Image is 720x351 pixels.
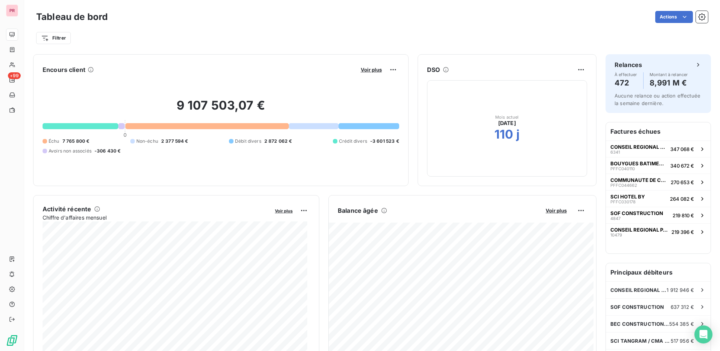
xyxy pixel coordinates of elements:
[63,138,90,145] span: 7 765 800 €
[339,138,367,145] span: Crédit divers
[650,77,688,89] h4: 8,991 M €
[669,321,694,327] span: 554 385 €
[43,65,85,74] h6: Encours client
[610,177,668,183] span: COMMUNAUTE DE COMMUNES DE [GEOGRAPHIC_DATA]
[610,200,636,204] span: PFFC030178
[606,140,711,157] button: CONSEIL REGIONAL PACA6341347 068 €
[610,216,621,221] span: 4847
[36,32,71,44] button: Filtrer
[610,166,635,171] span: PFFC040110
[610,233,622,237] span: 10479
[606,122,711,140] h6: Factures échues
[43,214,270,221] span: Chiffre d'affaires mensuel
[606,223,711,240] button: CONSEIL REGIONAL PACA10479219 396 €
[610,194,645,200] span: SCI HOTEL BY
[338,206,378,215] h6: Balance âgée
[6,334,18,346] img: Logo LeanPay
[610,160,667,166] span: BOUYGUES BATIMENT SUD EST
[606,157,711,174] button: BOUYGUES BATIMENT SUD ESTPFFC040110340 672 €
[49,138,59,145] span: Échu
[610,150,620,154] span: 6341
[546,208,567,214] span: Voir plus
[650,72,688,77] span: Montant à relancer
[606,207,711,223] button: SOF CONSTRUCTION4847219 810 €
[370,138,399,145] span: -3 601 523 €
[43,204,91,214] h6: Activité récente
[495,115,519,119] span: Mois actuel
[671,179,694,185] span: 270 653 €
[670,163,694,169] span: 340 672 €
[610,210,663,216] span: SOF CONSTRUCTION
[610,183,637,188] span: PFFC044662
[615,72,637,77] span: À effectuer
[671,229,694,235] span: 219 396 €
[606,263,711,281] h6: Principaux débiteurs
[671,304,694,310] span: 637 312 €
[610,338,671,344] span: SCI TANGRAM / CMA ACADEMY
[673,212,694,218] span: 219 810 €
[516,127,520,142] h2: j
[498,119,516,127] span: [DATE]
[494,127,513,142] h2: 110
[671,338,694,344] span: 517 956 €
[615,93,700,106] span: Aucune relance ou action effectuée la semaine dernière.
[124,132,127,138] span: 0
[610,321,669,327] span: BEC CONSTRUCTION PROVENCE
[264,138,292,145] span: 2 872 062 €
[136,138,158,145] span: Non-échu
[8,72,21,79] span: +99
[543,207,569,214] button: Voir plus
[427,65,440,74] h6: DSO
[615,60,642,69] h6: Relances
[361,67,382,73] span: Voir plus
[358,66,384,73] button: Voir plus
[670,146,694,152] span: 347 068 €
[275,208,293,214] span: Voir plus
[694,325,712,343] div: Open Intercom Messenger
[6,5,18,17] div: PR
[610,227,668,233] span: CONSEIL REGIONAL PACA
[610,144,667,150] span: CONSEIL REGIONAL PACA
[161,138,188,145] span: 2 377 594 €
[95,148,121,154] span: -306 430 €
[606,190,711,207] button: SCI HOTEL BYPFFC030178264 082 €
[667,287,694,293] span: 1 912 946 €
[610,304,664,310] span: SOF CONSTRUCTION
[49,148,92,154] span: Avoirs non associés
[655,11,693,23] button: Actions
[606,174,711,190] button: COMMUNAUTE DE COMMUNES DE [GEOGRAPHIC_DATA]PFFC044662270 653 €
[615,77,637,89] h4: 472
[235,138,261,145] span: Débit divers
[43,98,399,121] h2: 9 107 503,07 €
[273,207,295,214] button: Voir plus
[670,196,694,202] span: 264 082 €
[36,10,108,24] h3: Tableau de bord
[610,287,667,293] span: CONSEIL REGIONAL PACA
